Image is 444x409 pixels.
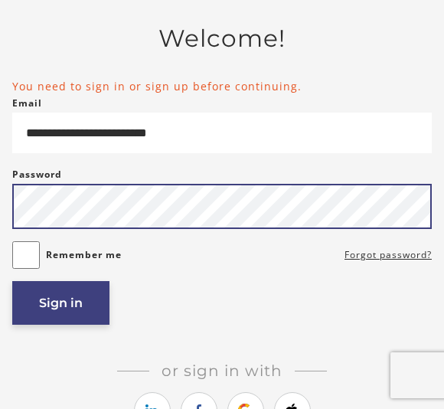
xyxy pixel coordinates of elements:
[12,94,42,113] label: Email
[12,281,109,325] button: Sign in
[46,246,122,264] label: Remember me
[12,165,62,184] label: Password
[149,362,295,380] span: Or sign in with
[12,25,432,54] h2: Welcome!
[344,246,432,264] a: Forgot password?
[12,78,432,94] li: You need to sign in or sign up before continuing.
